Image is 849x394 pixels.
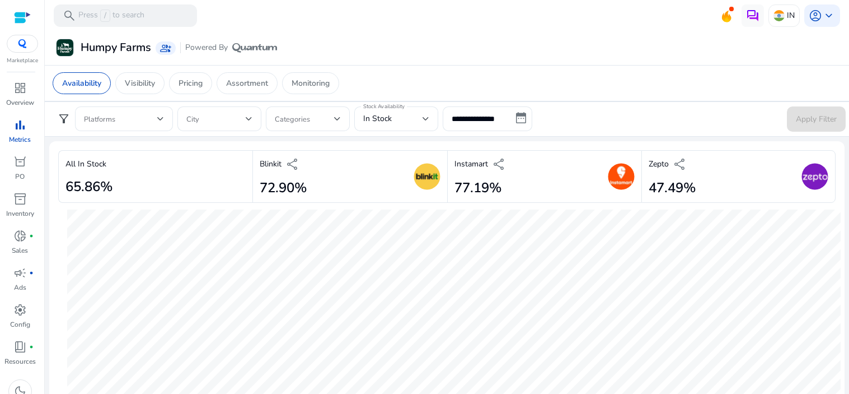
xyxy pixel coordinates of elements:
h2: 72.90% [260,180,307,196]
p: Visibility [125,77,155,89]
p: Sales [12,245,28,256]
span: inventory_2 [13,192,27,206]
span: fiber_manual_record [29,345,34,349]
p: Press to search [78,10,144,22]
span: bar_chart [13,118,27,132]
p: Instamart [454,158,488,170]
span: dashboard [13,81,27,95]
span: keyboard_arrow_down [822,9,836,22]
span: Powered By [185,42,228,53]
mat-label: Stock Availability [363,103,405,110]
img: in.svg [773,10,785,21]
p: Ads [14,282,26,293]
p: Inventory [6,208,34,219]
p: Metrics [9,135,31,145]
span: share [286,157,299,171]
span: search [63,9,76,22]
a: group_add [156,41,176,55]
img: Humpy Farms [57,39,73,56]
p: All In Stock [65,158,106,170]
h2: 47.49% [649,180,696,196]
h2: 65.86% [65,179,112,195]
span: orders [13,155,27,169]
p: Resources [4,356,36,367]
p: Zepto [649,158,669,170]
span: share [673,157,687,171]
span: settings [13,303,27,317]
span: campaign [13,266,27,280]
img: QC-logo.svg [12,39,32,48]
span: fiber_manual_record [29,271,34,275]
p: Monitoring [292,77,330,89]
p: Availability [62,77,101,89]
p: Pricing [179,77,203,89]
p: Marketplace [7,57,38,65]
p: Overview [6,98,34,108]
span: share [492,157,506,171]
p: Blinkit [260,158,282,170]
span: account_circle [809,9,822,22]
h3: Humpy Farms [81,41,151,54]
p: Config [10,319,30,330]
p: Assortment [226,77,268,89]
span: fiber_manual_record [29,234,34,238]
p: PO [15,171,25,182]
span: book_4 [13,340,27,354]
span: group_add [160,43,171,54]
span: donut_small [13,229,27,243]
span: filter_alt [57,112,71,126]
span: In Stock [363,113,392,124]
span: / [100,10,110,22]
h2: 77.19% [454,180,506,196]
p: IN [787,6,795,25]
